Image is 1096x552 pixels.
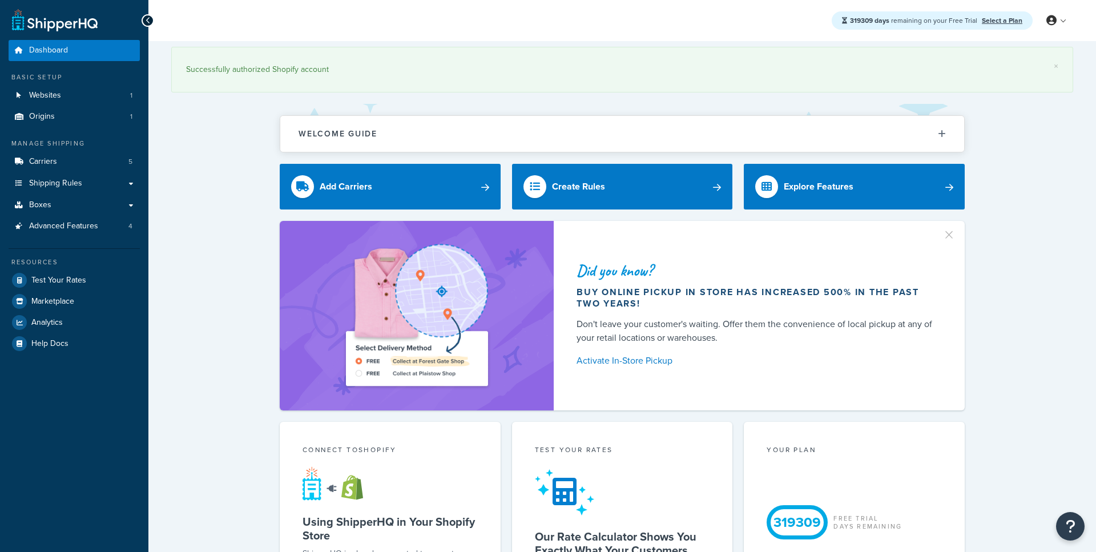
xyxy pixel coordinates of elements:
div: Create Rules [552,179,605,195]
span: 4 [128,221,132,231]
div: Test your rates [535,445,710,458]
strong: 319309 days [850,15,889,26]
span: Advanced Features [29,221,98,231]
button: Welcome Guide [280,116,964,152]
a: Shipping Rules [9,173,140,194]
a: Test Your Rates [9,270,140,291]
span: Dashboard [29,46,68,55]
span: Websites [29,91,61,100]
a: Marketplace [9,291,140,312]
a: Dashboard [9,40,140,61]
a: Websites1 [9,85,140,106]
div: Successfully authorized Shopify account [186,62,1058,78]
a: Analytics [9,312,140,333]
span: remaining on your Free Trial [850,15,979,26]
li: Origins [9,106,140,127]
span: 1 [130,91,132,100]
span: 1 [130,112,132,122]
a: × [1054,62,1058,71]
span: Origins [29,112,55,122]
div: Did you know? [577,263,937,279]
a: Activate In-Store Pickup [577,353,937,369]
li: Advanced Features [9,216,140,237]
span: Boxes [29,200,51,210]
span: Help Docs [31,339,68,349]
div: Basic Setup [9,72,140,82]
span: Shipping Rules [29,179,82,188]
div: 319309 [767,505,828,539]
span: Marketplace [31,297,74,307]
a: Origins1 [9,106,140,127]
span: Carriers [29,157,57,167]
h2: Welcome Guide [299,130,377,138]
h5: Using ShipperHQ in Your Shopify Store [303,515,478,542]
span: Test Your Rates [31,276,86,285]
div: Connect to Shopify [303,445,478,458]
div: Explore Features [784,179,853,195]
span: 5 [128,157,132,167]
a: Advanced Features4 [9,216,140,237]
div: Manage Shipping [9,139,140,148]
a: Boxes [9,195,140,216]
a: Add Carriers [280,164,501,209]
div: Buy online pickup in store has increased 500% in the past two years! [577,287,937,309]
img: connect-shq-shopify-9b9a8c5a.svg [303,466,374,501]
a: Explore Features [744,164,965,209]
a: Carriers5 [9,151,140,172]
a: Create Rules [512,164,733,209]
div: Free Trial Days Remaining [833,514,902,530]
li: Websites [9,85,140,106]
a: Select a Plan [982,15,1022,26]
div: Your Plan [767,445,942,458]
div: Add Carriers [320,179,372,195]
a: Help Docs [9,333,140,354]
span: Analytics [31,318,63,328]
li: Carriers [9,151,140,172]
div: Resources [9,257,140,267]
img: ad-shirt-map-b0359fc47e01cab431d101c4b569394f6a03f54285957d908178d52f29eb9668.png [313,238,520,393]
div: Don't leave your customer's waiting. Offer them the convenience of local pickup at any of your re... [577,317,937,345]
button: Open Resource Center [1056,512,1085,541]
